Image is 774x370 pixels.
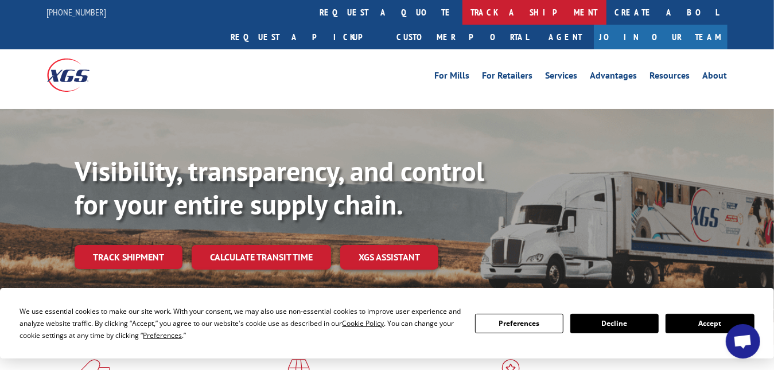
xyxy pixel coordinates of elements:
a: About [703,71,728,84]
a: Advantages [590,71,637,84]
span: Preferences [143,330,182,340]
span: Cookie Policy [342,318,384,328]
a: For Mills [435,71,470,84]
a: Resources [650,71,690,84]
div: We use essential cookies to make our site work. With your consent, we may also use non-essential ... [20,305,461,341]
button: Decline [570,314,659,333]
a: Agent [538,25,594,49]
a: Join Our Team [594,25,728,49]
b: Visibility, transparency, and control for your entire supply chain. [75,153,484,222]
a: Request a pickup [223,25,388,49]
a: Customer Portal [388,25,538,49]
a: For Retailers [483,71,533,84]
a: [PHONE_NUMBER] [47,6,107,18]
button: Preferences [475,314,563,333]
a: Calculate transit time [192,245,331,270]
a: Track shipment [75,245,182,269]
button: Accept [666,314,754,333]
a: Services [546,71,578,84]
div: Open chat [726,324,760,359]
a: XGS ASSISTANT [340,245,438,270]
